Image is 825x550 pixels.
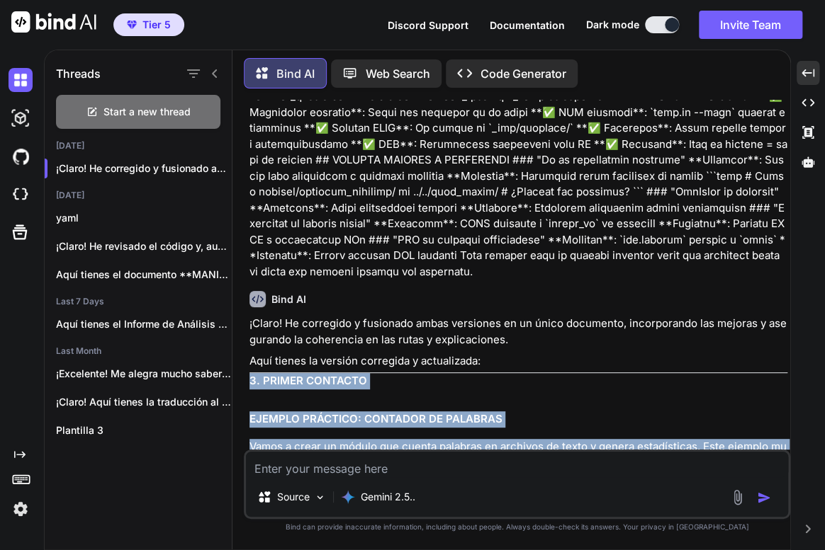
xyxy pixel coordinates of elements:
[757,491,771,505] img: icon
[113,13,184,36] button: premiumTier 5
[366,65,430,82] p: Web Search
[490,19,565,31] span: Documentation
[249,411,787,428] h2: EJEMPLO PRÁCTICO: CONTADOR DE PALABRAS
[9,68,33,92] img: darkChat
[277,490,310,504] p: Source
[56,211,232,225] p: yaml
[45,296,232,307] h2: Last 7 Days
[276,65,315,82] p: Bind AI
[9,106,33,130] img: darkAi-studio
[249,353,787,369] p: Aquí tienes la versión corregida y actualizada:
[481,65,566,82] p: Code Generator
[9,144,33,168] img: githubDark
[388,19,468,31] span: Discord Support
[56,239,232,253] p: ¡Claro! He revisado el código y, aunque...
[103,105,191,119] span: Start a new thread
[388,18,468,33] button: Discord Support
[56,268,232,282] p: Aquí tienes el documento **MANIFIESTO YAML v2.0**...
[271,292,306,306] h6: Bind AI
[314,491,326,503] img: Pick Models
[341,490,355,504] img: Gemini 2.5 flash
[56,367,232,381] p: ¡Excelente! Me alegra mucho saber que ya...
[142,18,171,32] span: Tier 5
[56,317,232,331] p: Aquí tienes el Informe de Análisis Arquitectónico...
[127,21,137,29] img: premium
[9,497,33,521] img: settings
[56,65,101,82] h1: Threads
[11,11,96,33] img: Bind AI
[249,316,787,348] p: ¡Claro! He corregido y fusionado ambas versiones en un único documento, incorporando las mejoras ...
[699,11,802,39] button: Invite Team
[56,161,232,176] p: ¡Claro! He corregido y fusionado ambas v...
[45,140,232,151] h2: [DATE]
[244,522,790,532] p: Bind can provide inaccurate information, including about people. Always double-check its answers....
[586,18,639,32] span: Dark mode
[249,439,787,471] p: Vamos a crear un módulo que cuenta palabras en archivos de texto y genera estadísticas. Este ejem...
[56,423,232,437] p: Plantilla 3
[490,18,565,33] button: Documentation
[729,489,746,505] img: attachment
[56,395,232,409] p: ¡Claro! Aquí tienes la traducción al inglés...
[249,373,787,389] h1: 3. PRIMER CONTACTO
[45,190,232,201] h2: [DATE]
[361,490,415,504] p: Gemini 2.5..
[9,183,33,207] img: cloudideIcon
[45,345,232,357] h2: Last Month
